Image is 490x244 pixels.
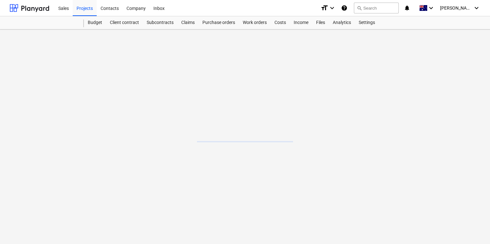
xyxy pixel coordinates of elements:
[355,16,379,29] a: Settings
[239,16,271,29] a: Work orders
[106,16,143,29] a: Client contract
[290,16,312,29] a: Income
[143,16,177,29] a: Subcontracts
[328,4,336,12] i: keyboard_arrow_down
[341,4,347,12] i: Knowledge base
[427,4,435,12] i: keyboard_arrow_down
[84,16,106,29] a: Budget
[177,16,199,29] a: Claims
[329,16,355,29] a: Analytics
[312,16,329,29] a: Files
[199,16,239,29] a: Purchase orders
[473,4,480,12] i: keyboard_arrow_down
[354,3,399,13] button: Search
[357,5,362,11] span: search
[321,4,328,12] i: format_size
[271,16,290,29] a: Costs
[404,4,410,12] i: notifications
[440,5,472,11] span: [PERSON_NAME]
